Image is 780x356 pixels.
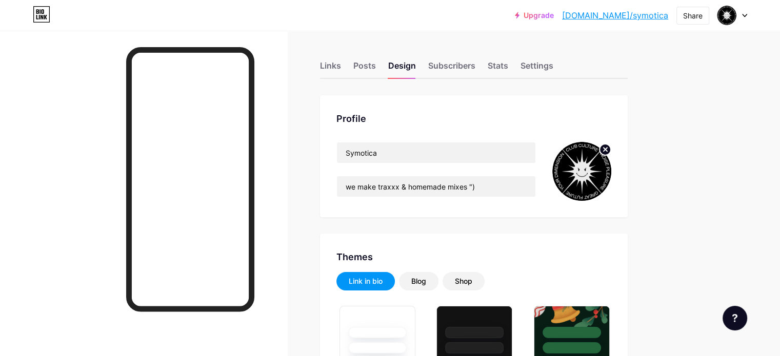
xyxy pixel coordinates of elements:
div: Blog [411,276,426,286]
img: Indy Air [717,6,736,25]
input: Name [337,142,535,163]
a: Upgrade [515,11,554,19]
div: Links [320,59,341,78]
div: Themes [336,250,611,264]
div: Design [388,59,416,78]
div: Link in bio [349,276,383,286]
div: Posts [353,59,376,78]
div: Settings [521,59,553,78]
div: Profile [336,112,611,125]
div: Stats [488,59,508,78]
input: Bio [337,176,535,197]
div: Share [683,10,703,21]
div: Shop [455,276,472,286]
div: Subscribers [428,59,475,78]
img: Indy Air [552,142,611,201]
a: [DOMAIN_NAME]/symotica [562,9,668,22]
